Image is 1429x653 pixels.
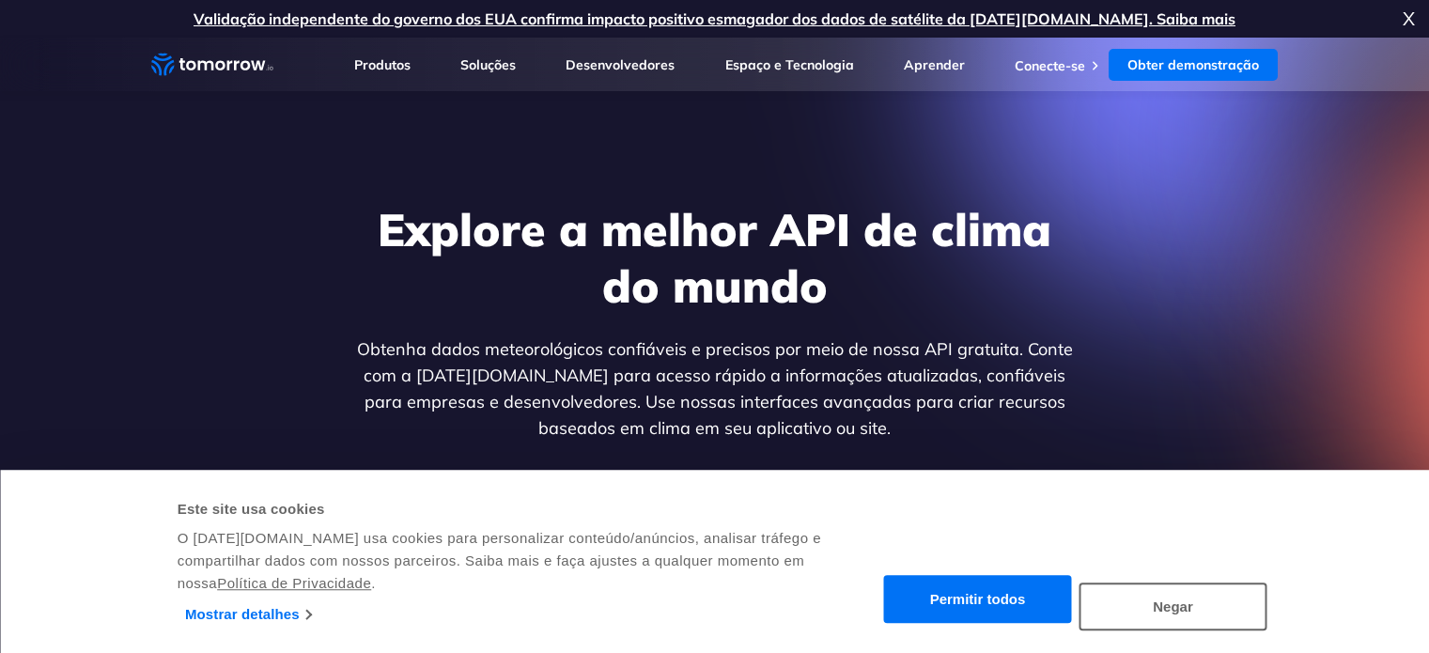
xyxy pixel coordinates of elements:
a: Produtos [354,56,411,73]
font: Negar [1153,599,1193,614]
font: . [371,575,376,591]
font: Permitir todos [930,592,1026,608]
font: Mostrar detalhes [185,606,300,622]
button: Permitir todos [884,576,1072,624]
a: Link para casa [151,51,273,79]
a: Mostrar detalhes [185,600,311,629]
font: Obtenha dados meteorológicos confiáveis e precisos por meio de nossa API gratuita. Conte com a [D... [357,338,1073,439]
a: Conecte-se [1015,57,1085,74]
a: Obter demonstração [1109,49,1278,81]
a: Política de Privacidade [217,575,371,591]
font: Este site usa cookies [178,501,325,517]
a: Desenvolvedores [566,56,675,73]
a: Validação independente do governo dos EUA confirma impacto positivo esmagador dos dados de satéli... [194,9,1235,28]
font: X [1403,7,1415,30]
a: Espaço e Tecnologia [725,56,854,73]
font: Obter demonstração [1127,56,1259,73]
a: Aprender [904,56,965,73]
button: Negar [1080,583,1267,630]
a: Soluções [460,56,516,73]
font: Explore a melhor API de clima do mundo [378,201,1051,314]
font: O [DATE][DOMAIN_NAME] usa cookies para personalizar conteúdo/anúncios, analisar tráfego e compart... [178,530,821,591]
